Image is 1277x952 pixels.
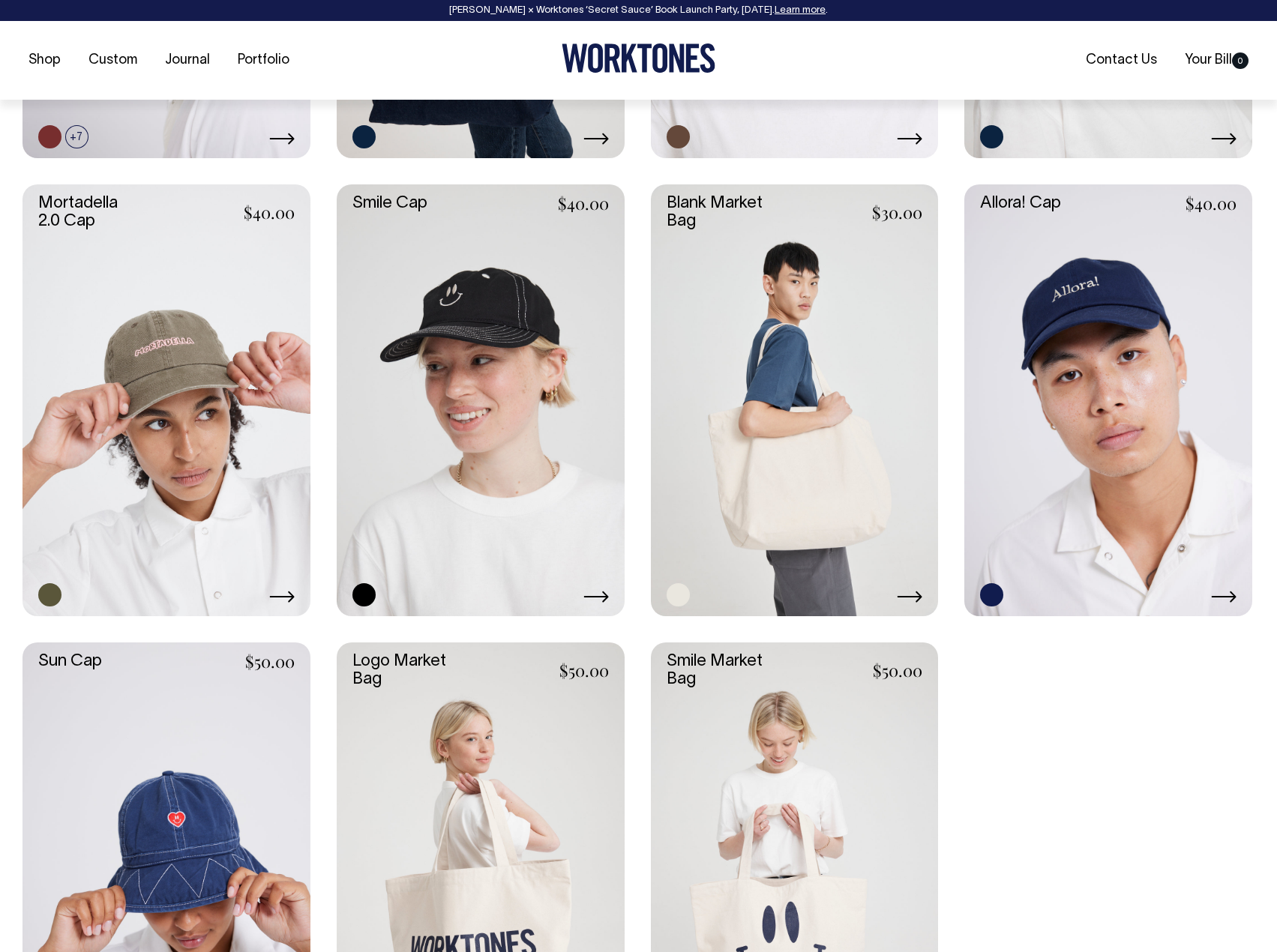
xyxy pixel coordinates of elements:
span: 0 [1232,52,1249,69]
a: Contact Us [1080,48,1163,73]
div: [PERSON_NAME] × Worktones ‘Secret Sauce’ Book Launch Party, [DATE]. . [15,5,1262,16]
a: Journal [159,48,216,73]
a: Shop [22,48,67,73]
span: +7 [65,125,88,148]
a: Your Bill0 [1179,48,1255,73]
a: Custom [82,48,143,73]
a: Portfolio [232,48,295,73]
a: Learn more [775,6,826,15]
